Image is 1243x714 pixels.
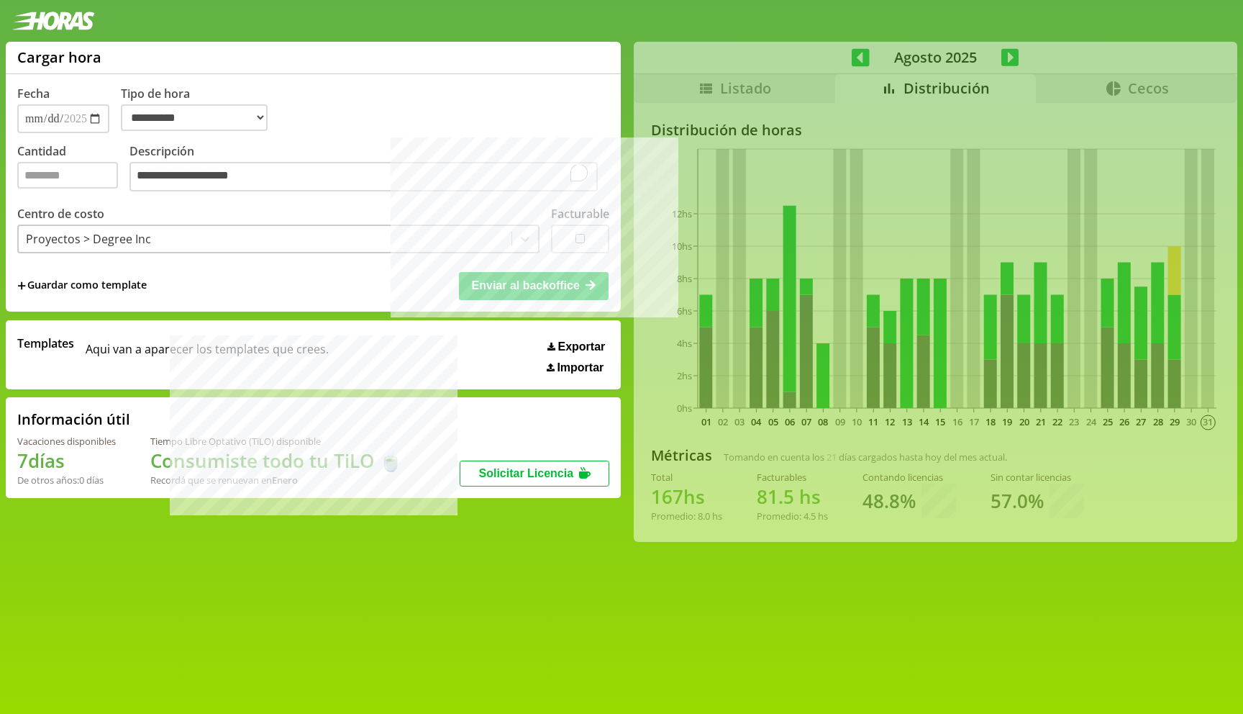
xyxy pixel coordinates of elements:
span: Enviar al backoffice [472,279,580,292]
span: Exportar [558,340,606,353]
button: Enviar al backoffice [459,272,609,299]
span: + [17,278,26,294]
label: Tipo de hora [121,86,279,133]
div: Tiempo Libre Optativo (TiLO) disponible [150,435,402,448]
span: Templates [17,335,74,351]
b: Enero [272,474,298,487]
label: Facturable [551,206,609,222]
span: Solicitar Licencia [478,467,573,479]
button: Solicitar Licencia [460,461,609,487]
span: Importar [557,361,604,374]
div: Recordá que se renuevan en [150,474,402,487]
button: Exportar [543,340,609,354]
img: logotipo [12,12,95,30]
label: Descripción [129,143,609,196]
label: Cantidad [17,143,129,196]
label: Fecha [17,86,50,101]
select: Tipo de hora [121,104,268,131]
span: +Guardar como template [17,278,147,294]
div: De otros años: 0 días [17,474,116,487]
h2: Información útil [17,410,130,429]
textarea: To enrich screen reader interactions, please activate Accessibility in Grammarly extension settings [129,162,598,192]
div: Proyectos > Degree Inc [26,231,151,247]
input: Cantidad [17,162,118,189]
h1: 7 días [17,448,116,474]
div: Vacaciones disponibles [17,435,116,448]
h1: Consumiste todo tu TiLO 🍵 [150,448,402,474]
h1: Cargar hora [17,48,101,67]
span: Aqui van a aparecer los templates que crees. [86,335,329,374]
label: Centro de costo [17,206,104,222]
